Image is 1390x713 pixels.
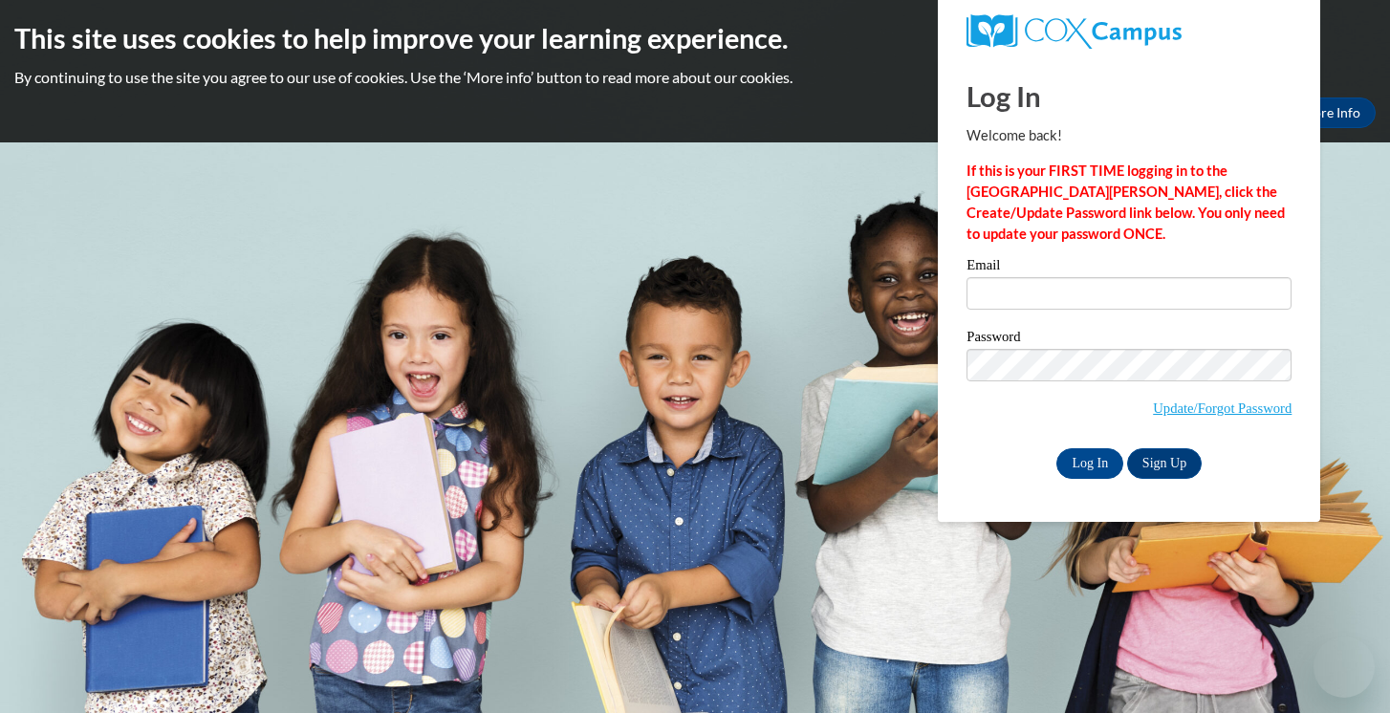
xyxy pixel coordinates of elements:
a: COX Campus [966,14,1292,49]
p: By continuing to use the site you agree to our use of cookies. Use the ‘More info’ button to read... [14,67,1376,88]
label: Password [966,330,1292,349]
input: Log In [1056,448,1123,479]
iframe: 启动消息传送窗口的按钮 [1314,637,1375,698]
h2: This site uses cookies to help improve your learning experience. [14,19,1376,57]
h1: Log In [966,76,1292,116]
a: Update/Forgot Password [1153,400,1292,416]
strong: If this is your FIRST TIME logging in to the [GEOGRAPHIC_DATA][PERSON_NAME], click the Create/Upd... [966,162,1285,242]
a: Sign Up [1127,448,1202,479]
label: Email [966,258,1292,277]
p: Welcome back! [966,125,1292,146]
a: More Info [1286,97,1376,128]
img: COX Campus [966,14,1181,49]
